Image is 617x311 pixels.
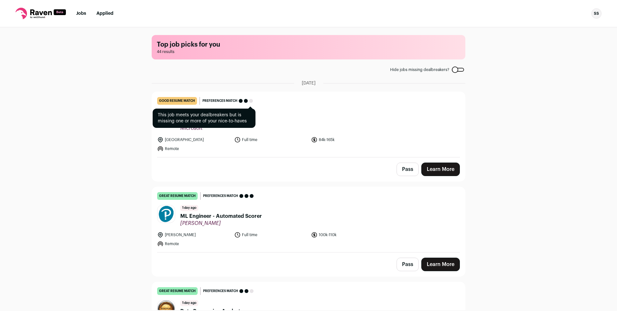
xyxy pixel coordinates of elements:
[180,212,262,220] span: ML Engineer - Automated Scorer
[157,97,197,105] div: good resume match
[96,11,113,16] a: Applied
[157,146,230,152] li: Remote
[153,109,255,128] div: This job meets your dealbreakers but is missing one or more of your nice-to-haves
[302,80,316,86] span: [DATE]
[311,137,384,143] li: 84k-165k
[180,300,198,306] span: 1 day ago
[157,232,230,238] li: [PERSON_NAME]
[234,232,308,238] li: Full time
[203,193,238,199] span: Preferences match
[591,8,602,19] div: SS
[157,287,198,295] div: great resume match
[76,11,86,16] a: Jobs
[180,220,262,227] span: [PERSON_NAME]
[203,288,238,294] span: Preferences match
[591,8,602,19] button: Open dropdown
[397,163,419,176] button: Pass
[311,232,384,238] li: 100k-110k
[421,163,460,176] a: Learn More
[157,137,230,143] li: [GEOGRAPHIC_DATA]
[390,67,449,72] span: Hide jobs missing dealbreakers?
[180,205,198,211] span: 1 day ago
[202,98,237,104] span: Preferences match
[157,192,198,200] div: great resume match
[234,137,308,143] li: Full time
[157,49,460,54] span: 44 results
[180,125,226,131] span: Microsoft
[157,40,460,49] h1: Top job picks for you
[421,258,460,271] a: Learn More
[157,241,230,247] li: Remote
[397,258,419,271] button: Pass
[157,205,175,223] img: 93744b24133d8dfe88eada871c186e1188380b81bf73abaaa405d611e2f95867.jpg
[152,187,465,252] a: great resume match Preferences match 1 day ago ML Engineer - Automated Scorer [PERSON_NAME] [PERS...
[152,92,465,157] a: good resume match Preferences match This job meets your dealbreakers but is missing one or more o...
